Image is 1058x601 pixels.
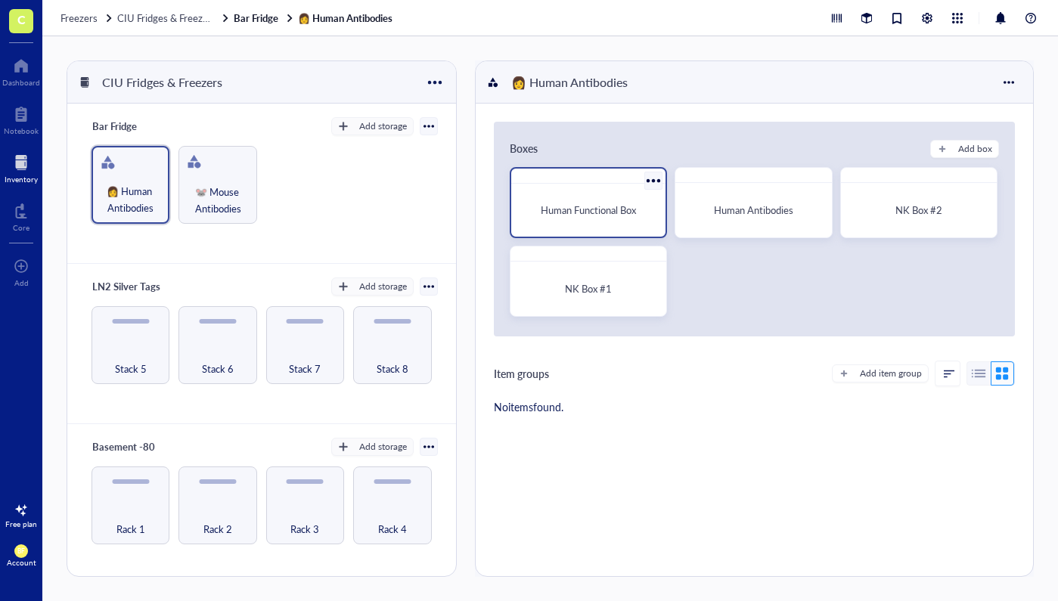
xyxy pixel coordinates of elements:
[494,365,549,382] div: Item groups
[860,367,922,380] div: Add item group
[116,521,145,537] span: Rack 1
[565,281,612,296] span: NK Box #1
[5,519,37,528] div: Free plan
[115,361,147,377] span: Stack 5
[510,140,538,158] div: Boxes
[930,140,999,158] button: Add box
[61,11,98,25] span: Freezers
[377,361,408,377] span: Stack 8
[4,126,39,135] div: Notebook
[832,364,929,383] button: Add item group
[2,54,40,87] a: Dashboard
[331,117,414,135] button: Add storage
[99,183,162,216] span: 👩 Human Antibodies
[359,440,407,454] div: Add storage
[714,203,793,217] span: Human Antibodies
[13,199,29,232] a: Core
[504,70,634,95] div: 👩 Human Antibodies
[541,203,636,217] span: Human Functional Box
[289,361,321,377] span: Stack 7
[7,558,36,567] div: Account
[202,361,234,377] span: Stack 6
[331,438,414,456] button: Add storage
[234,11,396,25] a: Bar Fridge👩 Human Antibodies
[85,436,176,457] div: Basement -80
[331,277,414,296] button: Add storage
[359,119,407,133] div: Add storage
[85,116,176,137] div: Bar Fridge
[494,398,563,415] div: No items found.
[13,223,29,232] div: Core
[378,521,407,537] span: Rack 4
[185,184,250,217] span: 🐭 Mouse Antibodies
[359,280,407,293] div: Add storage
[14,278,29,287] div: Add
[117,11,231,25] a: CIU Fridges & Freezers
[5,175,38,184] div: Inventory
[290,521,319,537] span: Rack 3
[4,102,39,135] a: Notebook
[85,276,176,297] div: LN2 Silver Tags
[61,11,114,25] a: Freezers
[17,10,26,29] span: C
[17,547,25,555] span: BF
[895,203,942,217] span: NK Box #2
[2,78,40,87] div: Dashboard
[5,150,38,184] a: Inventory
[117,11,216,25] span: CIU Fridges & Freezers
[958,142,992,156] div: Add box
[203,521,232,537] span: Rack 2
[95,70,229,95] div: CIU Fridges & Freezers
